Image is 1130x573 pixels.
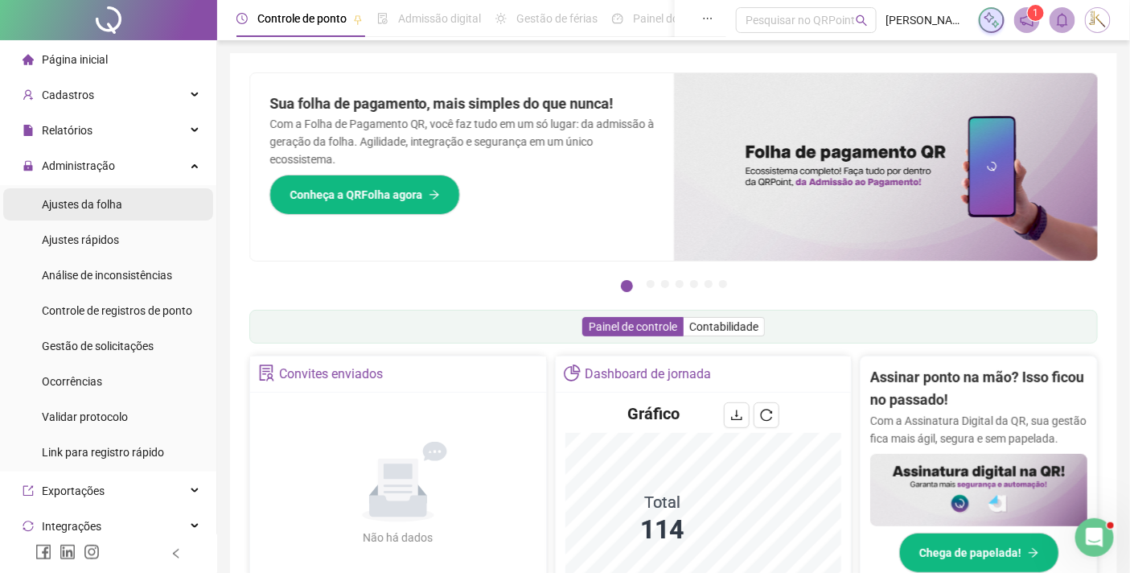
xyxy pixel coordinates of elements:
[42,53,108,66] span: Página inicial
[84,544,100,560] span: instagram
[42,233,119,246] span: Ajustes rápidos
[236,13,248,24] span: clock-circle
[353,14,363,24] span: pushpin
[1086,8,1110,32] img: 75171
[42,520,101,533] span: Integrações
[702,13,713,24] span: ellipsis
[627,402,680,425] h4: Gráfico
[516,12,598,25] span: Gestão de férias
[899,533,1059,573] button: Chega de papelada!
[919,544,1021,562] span: Chega de papelada!
[42,198,122,211] span: Ajustes da folha
[42,484,105,497] span: Exportações
[269,93,655,115] h2: Sua folha de pagamento, mais simples do que nunca!
[42,124,92,137] span: Relatórios
[983,11,1001,29] img: sparkle-icon.fc2bf0ac1784a2077858766a79e2daf3.svg
[730,409,743,422] span: download
[42,89,94,101] span: Cadastros
[689,320,758,333] span: Contabilidade
[705,280,713,288] button: 6
[42,340,154,352] span: Gestão de solicitações
[429,189,440,200] span: arrow-right
[856,14,868,27] span: search
[269,175,460,215] button: Conheça a QRFolha agora
[279,361,383,388] div: Convites enviados
[23,485,34,497] span: export
[258,365,275,381] span: solution
[42,159,115,172] span: Administração
[870,366,1087,412] h2: Assinar ponto na mão? Isso ficou no passado!
[621,280,633,292] button: 1
[647,280,655,288] button: 2
[589,320,677,333] span: Painel de controle
[257,12,347,25] span: Controle de ponto
[324,529,472,546] div: Não há dados
[760,409,773,422] span: reload
[23,160,34,171] span: lock
[171,548,182,559] span: left
[1020,13,1034,27] span: notification
[564,365,581,381] span: pie-chart
[42,304,192,317] span: Controle de registros de ponto
[674,73,1098,261] img: banner%2F8d14a306-6205-4263-8e5b-06e9a85ad873.png
[719,280,727,288] button: 7
[1028,5,1044,21] sup: 1
[1033,7,1039,19] span: 1
[35,544,51,560] span: facebook
[42,410,128,423] span: Validar protocolo
[870,412,1087,447] p: Com a Assinatura Digital da QR, sua gestão fica mais ágil, segura e sem papelada.
[495,13,507,24] span: sun
[661,280,669,288] button: 3
[676,280,684,288] button: 4
[585,361,711,388] div: Dashboard de jornada
[690,280,698,288] button: 5
[398,12,481,25] span: Admissão digital
[42,269,172,282] span: Análise de inconsistências
[1028,547,1039,559] span: arrow-right
[269,115,655,168] p: Com a Folha de Pagamento QR, você faz tudo em um só lugar: da admissão à geração da folha. Agilid...
[633,12,696,25] span: Painel do DP
[886,11,969,29] span: [PERSON_NAME] - GRUPO JK
[870,454,1087,526] img: banner%2F02c71560-61a6-44d4-94b9-c8ab97240462.png
[42,446,164,459] span: Link para registro rápido
[60,544,76,560] span: linkedin
[1055,13,1070,27] span: bell
[377,13,388,24] span: file-done
[612,13,623,24] span: dashboard
[1075,518,1114,557] iframe: Intercom live chat
[290,186,422,204] span: Conheça a QRFolha agora
[23,54,34,65] span: home
[23,521,34,532] span: sync
[42,375,102,388] span: Ocorrências
[23,89,34,101] span: user-add
[23,125,34,136] span: file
